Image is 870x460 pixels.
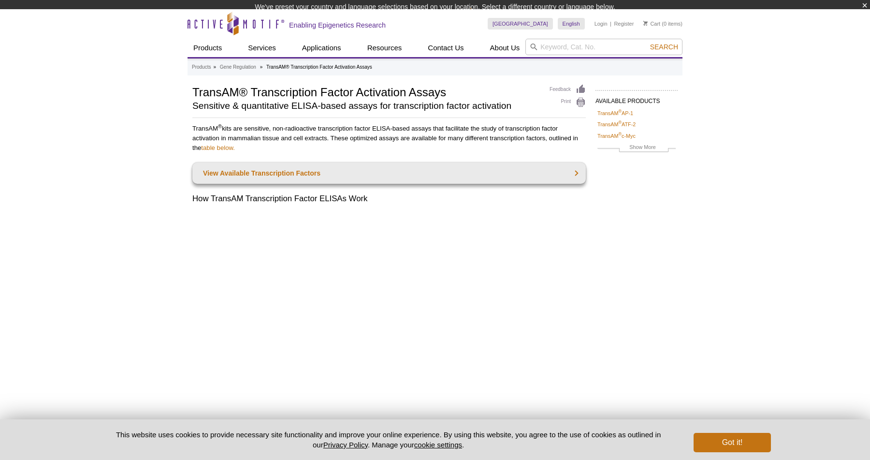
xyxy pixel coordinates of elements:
button: Got it! [694,433,771,452]
a: TransAM®c-Myc [597,132,636,140]
a: Register [614,20,634,27]
a: Services [242,39,282,57]
a: Cart [643,20,660,27]
button: Search [647,43,681,51]
a: Products [188,39,228,57]
h2: Sensitive & quantitative ELISA-based assays for transcription factor activation [192,102,540,110]
sup: ® [618,120,622,125]
h2: AVAILABLE PRODUCTS [595,90,678,107]
button: cookie settings [414,441,462,449]
iframe: How TransAM® transcription factor activation assays work video [192,212,586,433]
input: Keyword, Cat. No. [525,39,682,55]
img: Change Here [470,7,496,30]
li: TransAM® Transcription Factor Activation Assays [266,64,372,70]
a: English [558,18,585,30]
h2: How TransAM Transcription Factor ELISAs Work [192,193,586,205]
a: table below. [201,144,235,151]
a: Privacy Policy [323,441,368,449]
li: » [213,64,216,70]
a: Print [550,97,586,108]
a: View Available Transcription Factors [192,163,586,184]
p: TransAM kits are sensitive, non-radioactive transcription factor ELISA-based assays that facilita... [192,124,586,153]
a: Feedback [550,84,586,95]
h2: Enabling Epigenetics Research [289,21,386,30]
span: Search [650,43,678,51]
sup: ® [618,132,622,136]
a: Resources [362,39,408,57]
a: [GEOGRAPHIC_DATA] [488,18,553,30]
a: About Us [484,39,526,57]
a: Login [594,20,608,27]
a: Gene Regulation [220,63,256,72]
a: TransAM®AP-1 [597,109,633,118]
a: Applications [296,39,347,57]
sup: ® [618,109,622,114]
a: Products [192,63,211,72]
a: TransAM®ATF-2 [597,120,636,129]
sup: ® [218,123,222,129]
li: (0 items) [643,18,682,30]
li: » [260,64,263,70]
p: This website uses cookies to provide necessary site functionality and improve your online experie... [99,430,678,450]
a: Show More [597,143,676,154]
h1: TransAM® Transcription Factor Activation Assays [192,84,540,99]
a: Contact Us [422,39,469,57]
img: Your Cart [643,21,648,26]
li: | [610,18,611,30]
